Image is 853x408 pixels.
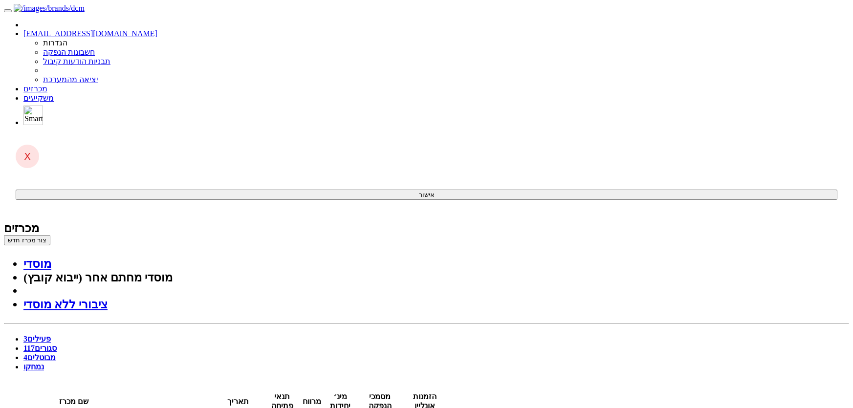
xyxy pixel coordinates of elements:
[23,335,27,343] span: 3
[23,298,108,311] a: ציבורי ללא מוסדי
[16,190,837,200] button: אישור
[23,344,35,352] span: 117
[43,75,98,84] a: יציאה מהמערכת
[23,335,51,343] a: פעילים
[4,221,849,235] div: מכרזים
[43,38,849,47] li: הגדרות
[23,94,54,102] a: משקיעים
[23,258,51,270] a: מוסדי
[23,363,44,371] a: נמחקו
[23,85,47,93] a: מכרזים
[23,353,56,362] a: מבוטלים
[23,353,27,362] span: 4
[23,29,157,38] a: [EMAIL_ADDRESS][DOMAIN_NAME]
[43,57,110,65] a: תבניות הודעות קיבול
[23,271,173,284] a: מוסדי מחתם אחר (ייבוא קובץ)
[43,48,95,56] a: חשבונות הנפקה
[24,150,31,162] span: X
[23,344,57,352] a: סגורים
[4,235,50,245] button: צור מכרז חדש
[14,4,85,13] img: /images/brands/dcm
[23,106,43,125] img: SmartBull Logo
